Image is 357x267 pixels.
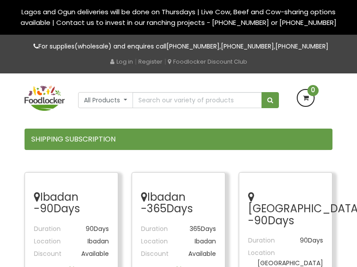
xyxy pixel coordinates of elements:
[248,248,323,258] div: Location
[34,249,109,259] div: Discount
[248,191,323,227] h2: [GEOGRAPHIC_DATA] -
[25,85,65,111] img: FoodLocker
[25,41,332,52] p: For supplies(wholesale) and enquires call , ,
[135,57,137,66] span: |
[138,57,162,66] a: Register
[164,57,166,66] span: |
[34,236,109,247] div: Location
[307,85,319,96] span: 0
[188,249,216,259] span: Available
[141,249,216,259] div: Discount
[141,224,216,234] div: Duration
[141,191,216,215] h2: Ibadan -
[21,7,336,27] span: Lagos and Ogun deliveries will be done on Thursdays | Live Cow, Beef and Cow-sharing options avai...
[275,42,328,51] a: [PHONE_NUMBER]
[254,213,294,228] span: 90Days
[141,236,216,247] div: Location
[81,249,109,259] span: Available
[147,201,193,216] span: 365Days
[87,236,109,247] span: Ibadan
[248,235,323,246] div: Duration
[86,224,109,234] span: 90Days
[133,92,262,108] input: Search our variety of products
[166,42,220,51] a: [PHONE_NUMBER]
[34,191,109,215] h2: Ibadan -
[190,224,216,234] span: 365Days
[168,57,247,66] a: Foodlocker Discount Club
[221,42,274,51] a: [PHONE_NUMBER]
[34,224,109,234] div: Duration
[195,236,216,247] span: Ibadan
[78,92,133,108] button: All Products
[25,129,332,150] h2: Shipping Subscription
[110,57,133,66] a: Log in
[300,235,323,246] span: 90Days
[40,201,80,216] span: 90Days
